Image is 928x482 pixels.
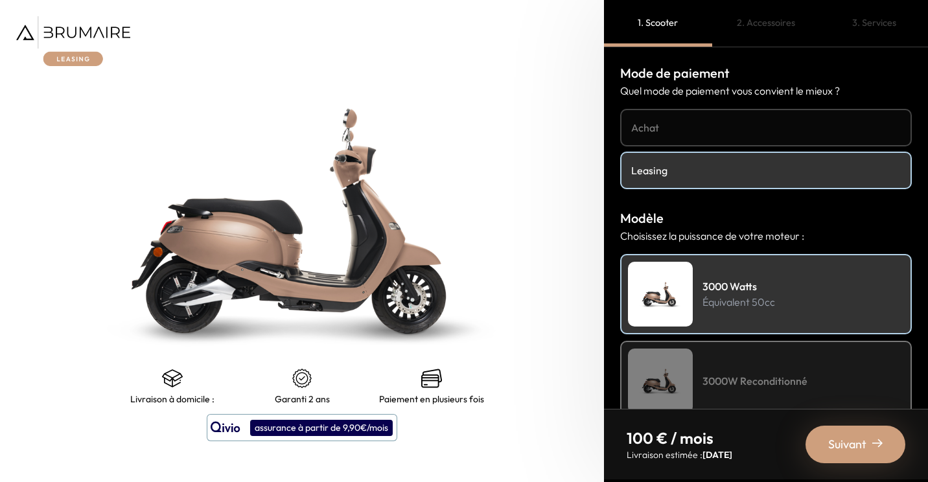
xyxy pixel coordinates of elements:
h4: Leasing [631,163,901,178]
p: Livraison à domicile : [130,394,215,404]
p: Livraison estimée : [627,448,732,461]
p: Choisissez la puissance de votre moteur : [620,228,912,244]
p: Quel mode de paiement vous convient le mieux ? [620,83,912,98]
p: Paiement en plusieurs fois [379,394,484,404]
h3: Modèle [620,209,912,228]
span: [DATE] [702,449,732,461]
img: logo qivio [211,420,240,435]
img: Scooter Leasing [628,262,693,327]
span: Suivant [828,435,866,453]
div: assurance à partir de 9,90€/mois [250,420,393,436]
h4: 3000 Watts [702,279,775,294]
h3: Mode de paiement [620,63,912,83]
img: certificat-de-garantie.png [292,368,312,389]
img: Brumaire Leasing [16,16,130,66]
a: Achat [620,109,912,146]
img: right-arrow-2.png [872,438,883,448]
p: Garanti 2 ans [275,394,330,404]
button: assurance à partir de 9,90€/mois [207,414,397,441]
img: shipping.png [162,368,183,389]
img: Scooter Leasing [628,349,693,413]
img: credit-cards.png [421,368,442,389]
p: 100 € / mois [627,428,732,448]
h4: Achat [631,120,901,135]
h4: 3000W Reconditionné [702,373,807,389]
p: Équivalent 50cc [702,294,775,310]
